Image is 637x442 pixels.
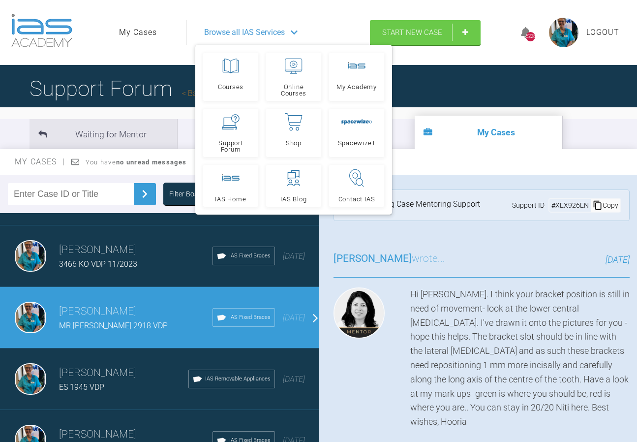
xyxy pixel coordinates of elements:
span: IAS Home [215,196,246,202]
a: Logout [586,26,619,39]
span: Start New Case [382,28,442,37]
span: Shop [286,140,302,146]
img: Åsa Ulrika Linnea Feneley [15,363,46,395]
li: Waiting for Mentor [30,119,177,149]
a: Spacewize+ [329,109,384,157]
div: Filter Boards: All [169,189,217,199]
a: My Cases [119,26,157,39]
span: [DATE] [606,254,630,265]
span: [DATE] [283,252,305,261]
h3: [PERSON_NAME] [59,242,212,258]
div: Tier 3: Ongoing Case Mentoring Support [342,198,480,213]
span: IAS Fixed Braces [229,252,271,260]
img: chevronRight.28bd32b0.svg [137,186,152,202]
img: Hooria Olsen [334,287,385,339]
img: Åsa Ulrika Linnea Feneley [15,302,46,333]
span: IAS Fixed Braces [229,313,271,322]
a: My Academy [329,53,384,101]
a: Contact IAS [329,165,384,207]
a: IAS Home [203,165,258,207]
div: 5228 [526,32,535,41]
span: Courses [218,84,243,90]
img: logo-light.3e3ef733.png [11,14,72,47]
img: Åsa Ulrika Linnea Feneley [15,240,46,272]
span: [DATE] [283,375,305,384]
a: Shop [266,109,321,157]
a: Start New Case [370,20,481,45]
span: Online Courses [271,84,317,96]
span: [DATE] [283,313,305,322]
h3: wrote... [334,251,445,267]
a: IAS Blog [266,165,321,207]
a: Courses [203,53,258,101]
span: [PERSON_NAME] [334,253,412,264]
span: MR [PERSON_NAME] 2918 VDP [59,321,168,330]
a: Back to Home [182,89,236,98]
h3: [PERSON_NAME] [59,365,188,381]
span: You have [86,158,186,166]
span: Support ID [512,200,545,211]
div: Copy [591,199,620,212]
div: # XEX926EN [549,200,591,211]
input: Enter Case ID or Title [8,183,134,205]
span: Spacewize+ [338,140,376,146]
h3: [PERSON_NAME] [59,303,212,320]
span: IAS Blog [280,196,306,202]
span: My Academy [336,84,377,90]
img: profile.png [549,18,578,47]
span: 3466 KO VDP 11/2023 [59,259,137,269]
strong: no unread messages [116,158,186,166]
span: IAS Removable Appliances [205,375,271,383]
a: Online Courses [266,53,321,101]
span: Support Forum [208,140,254,153]
span: Browse all IAS Services [204,26,285,39]
span: My Cases [15,157,65,166]
li: My Cases [415,116,562,149]
a: Support Forum [203,109,258,157]
span: Contact IAS [338,196,375,202]
div: Hi [PERSON_NAME]. I think your bracket position is still in need of movement- look at the lower c... [410,287,630,429]
h1: Support Forum [30,71,236,106]
span: ES 1945 VDP [59,382,104,392]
